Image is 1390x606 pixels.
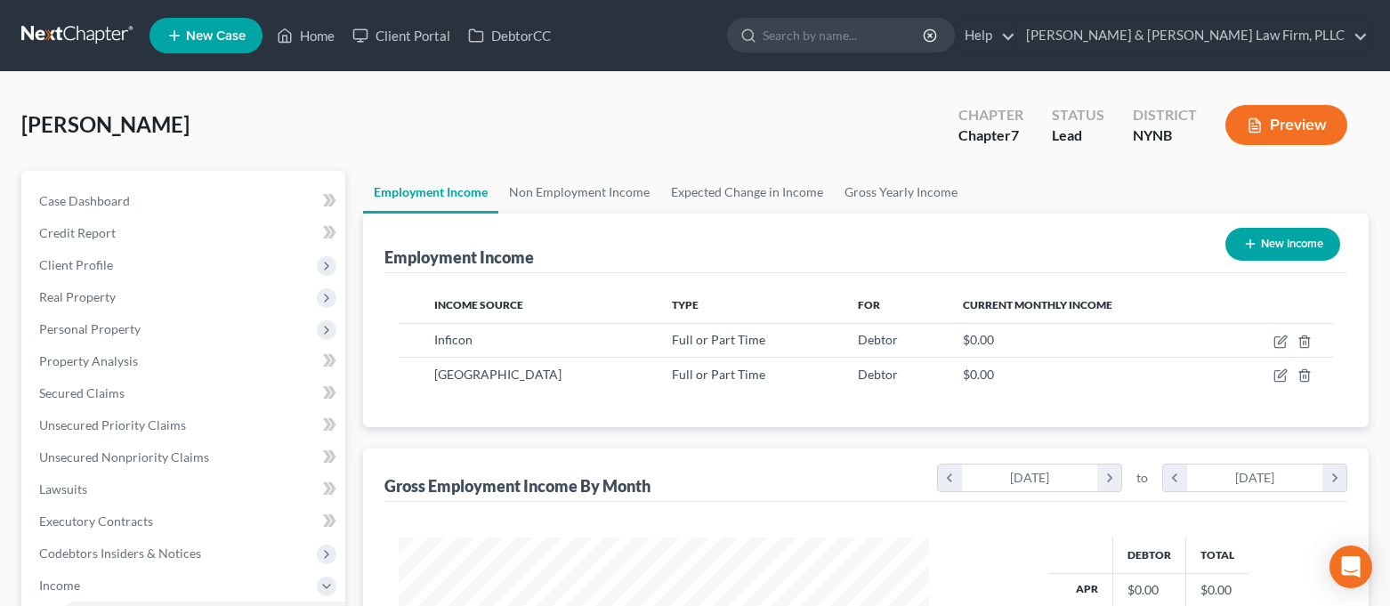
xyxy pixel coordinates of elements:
[1185,537,1249,573] th: Total
[1187,465,1323,491] div: [DATE]
[1329,545,1372,588] div: Open Intercom Messenger
[1225,105,1347,145] button: Preview
[363,171,498,214] a: Employment Income
[858,298,880,311] span: For
[958,105,1023,125] div: Chapter
[1112,537,1185,573] th: Debtor
[962,465,1098,491] div: [DATE]
[1322,465,1346,491] i: chevron_right
[343,20,459,52] a: Client Portal
[39,353,138,368] span: Property Analysis
[1127,581,1171,599] div: $0.00
[963,298,1112,311] span: Current Monthly Income
[938,465,962,491] i: chevron_left
[268,20,343,52] a: Home
[39,578,80,593] span: Income
[25,185,345,217] a: Case Dashboard
[1052,125,1104,146] div: Lead
[384,475,651,497] div: Gross Employment Income By Month
[39,257,113,272] span: Client Profile
[1136,469,1148,487] span: to
[958,125,1023,146] div: Chapter
[39,385,125,400] span: Secured Claims
[963,367,994,382] span: $0.00
[384,246,534,268] div: Employment Income
[25,377,345,409] a: Secured Claims
[763,19,925,52] input: Search by name...
[1133,105,1197,125] div: District
[1017,20,1368,52] a: [PERSON_NAME] & [PERSON_NAME] Law Firm, PLLC
[963,332,994,347] span: $0.00
[39,193,130,208] span: Case Dashboard
[1225,228,1340,261] button: New Income
[834,171,968,214] a: Gross Yearly Income
[39,481,87,497] span: Lawsuits
[39,449,209,465] span: Unsecured Nonpriority Claims
[434,367,562,382] span: [GEOGRAPHIC_DATA]
[25,217,345,249] a: Credit Report
[956,20,1015,52] a: Help
[25,409,345,441] a: Unsecured Priority Claims
[39,545,201,561] span: Codebtors Insiders & Notices
[459,20,560,52] a: DebtorCC
[672,298,699,311] span: Type
[25,505,345,537] a: Executory Contracts
[39,513,153,529] span: Executory Contracts
[1133,125,1197,146] div: NYNB
[858,332,898,347] span: Debtor
[25,345,345,377] a: Property Analysis
[672,332,765,347] span: Full or Part Time
[39,289,116,304] span: Real Property
[1163,465,1187,491] i: chevron_left
[1052,105,1104,125] div: Status
[434,332,473,347] span: Inficon
[39,225,116,240] span: Credit Report
[25,473,345,505] a: Lawsuits
[39,321,141,336] span: Personal Property
[39,417,186,432] span: Unsecured Priority Claims
[498,171,660,214] a: Non Employment Income
[1011,126,1019,143] span: 7
[186,29,246,43] span: New Case
[25,441,345,473] a: Unsecured Nonpriority Claims
[660,171,834,214] a: Expected Change in Income
[434,298,523,311] span: Income Source
[858,367,898,382] span: Debtor
[1097,465,1121,491] i: chevron_right
[21,111,190,137] span: [PERSON_NAME]
[672,367,765,382] span: Full or Part Time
